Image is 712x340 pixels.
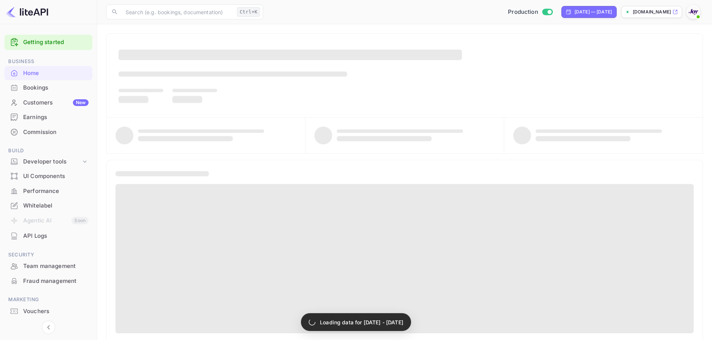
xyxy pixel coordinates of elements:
div: Commission [23,128,89,137]
a: Home [4,66,92,80]
div: Customers [23,99,89,107]
a: Getting started [23,38,89,47]
button: Collapse navigation [42,321,55,334]
a: Vouchers [4,304,92,318]
div: Commission [4,125,92,140]
a: API Logs [4,229,92,243]
a: CustomersNew [4,96,92,109]
span: Production [508,8,538,16]
div: Home [4,66,92,81]
img: LiteAPI logo [6,6,48,18]
span: Build [4,147,92,155]
div: New [73,99,89,106]
div: Click to change the date range period [561,6,617,18]
span: Security [4,251,92,259]
a: Team management [4,259,92,273]
div: Performance [4,184,92,199]
div: UI Components [23,172,89,181]
img: With Joy [687,6,699,18]
span: Marketing [4,296,92,304]
div: Fraud management [4,274,92,288]
input: Search (e.g. bookings, documentation) [121,4,234,19]
a: Bookings [4,81,92,94]
div: Fraud management [23,277,89,286]
span: Business [4,57,92,66]
div: Developer tools [4,155,92,168]
div: Vouchers [4,304,92,319]
div: Developer tools [23,157,81,166]
div: Vouchers [23,307,89,316]
div: [DATE] — [DATE] [574,9,612,15]
div: Team management [23,262,89,271]
div: Home [23,69,89,78]
p: [DOMAIN_NAME] [633,9,671,15]
div: API Logs [23,232,89,240]
div: Getting started [4,35,92,50]
a: Fraud management [4,274,92,288]
a: Performance [4,184,92,198]
div: Ctrl+K [237,7,260,17]
p: Loading data for [DATE] - [DATE] [320,318,403,326]
div: CustomersNew [4,96,92,110]
a: UI Components [4,169,92,183]
div: Switch to Sandbox mode [505,8,555,16]
div: Team management [4,259,92,274]
div: Bookings [23,84,89,92]
a: Commission [4,125,92,139]
div: Earnings [23,113,89,122]
div: Whitelabel [23,202,89,210]
div: Earnings [4,110,92,125]
a: Whitelabel [4,199,92,212]
a: Earnings [4,110,92,124]
div: UI Components [4,169,92,184]
div: API Logs [4,229,92,243]
div: Performance [23,187,89,196]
